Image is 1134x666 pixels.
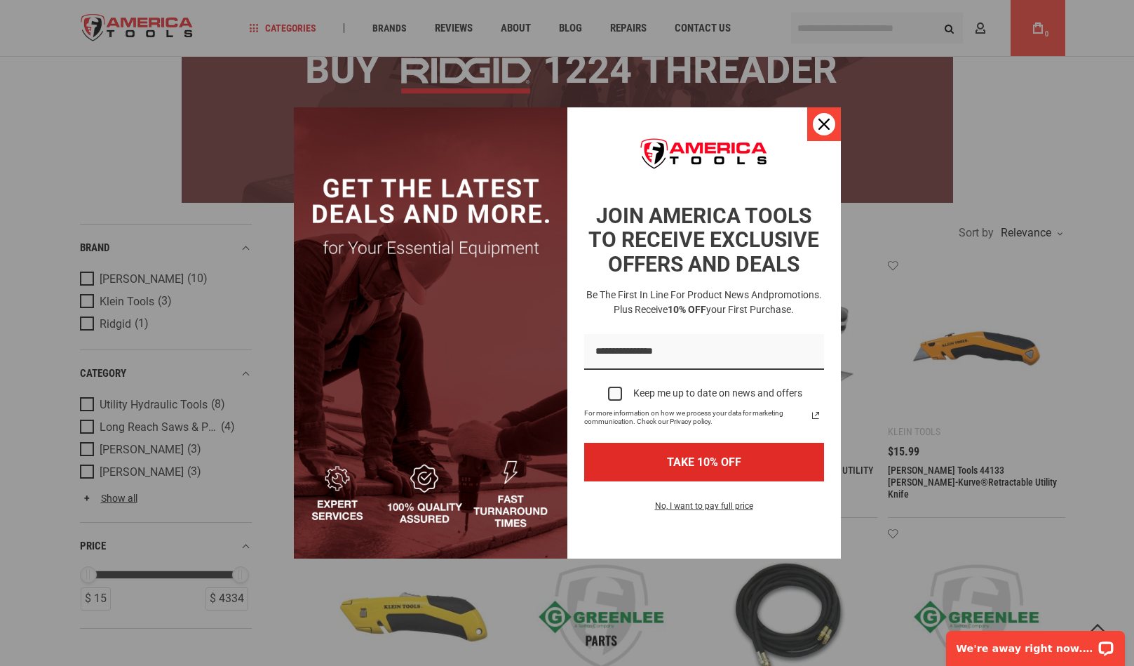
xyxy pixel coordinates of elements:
[937,622,1134,666] iframe: LiveChat chat widget
[581,288,827,317] h3: Be the first in line for product news and
[584,443,824,481] button: TAKE 10% OFF
[644,498,764,522] button: No, I want to pay full price
[807,107,841,141] button: Close
[818,119,830,130] svg: close icon
[584,409,807,426] span: For more information on how we process your data for marketing communication. Check our Privacy p...
[807,407,824,424] a: Read our Privacy Policy
[807,407,824,424] svg: link icon
[668,304,706,315] strong: 10% OFF
[584,334,824,370] input: Email field
[588,204,819,277] strong: JOIN AMERICA TOOLS TO RECEIVE EXCLUSIVE OFFERS AND DEALS
[633,387,802,399] div: Keep me up to date on news and offers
